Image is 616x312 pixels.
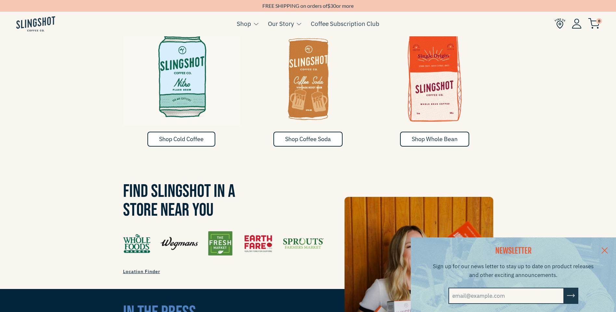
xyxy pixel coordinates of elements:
[147,132,215,147] a: Shop Cold Coffee
[311,19,379,29] a: Coffee Subscription Club
[596,18,602,24] span: 0
[330,3,336,9] span: 30
[250,28,367,132] a: Coffee Soda
[123,28,240,125] img: Cold & Flash Brew
[123,28,240,132] a: Cold & Flash Brew
[376,28,493,125] img: Whole Bean Coffee
[432,246,595,257] h2: NEWSLETTER
[123,181,235,221] span: Find Slingshot in a Store Near You
[285,135,331,143] span: Shop Coffee Soda
[237,19,251,29] a: Shop
[555,18,565,29] img: Find Us
[572,18,582,29] img: Account
[588,20,600,28] a: 0
[327,3,330,9] span: $
[432,262,595,280] p: Sign up for our news letter to stay up to date on product releases and other exciting announcements.
[412,135,458,143] span: Shop Whole Bean
[588,18,600,29] img: cart
[400,132,469,147] a: Shop Whole Bean
[268,19,294,29] a: Our Story
[376,28,493,132] a: Whole Bean Coffee
[159,135,204,143] span: Shop Cold Coffee
[123,231,324,256] img: Find Us
[273,132,343,147] a: Shop Coffee Soda
[448,288,564,304] input: email@example.com
[250,28,367,125] img: Coffee Soda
